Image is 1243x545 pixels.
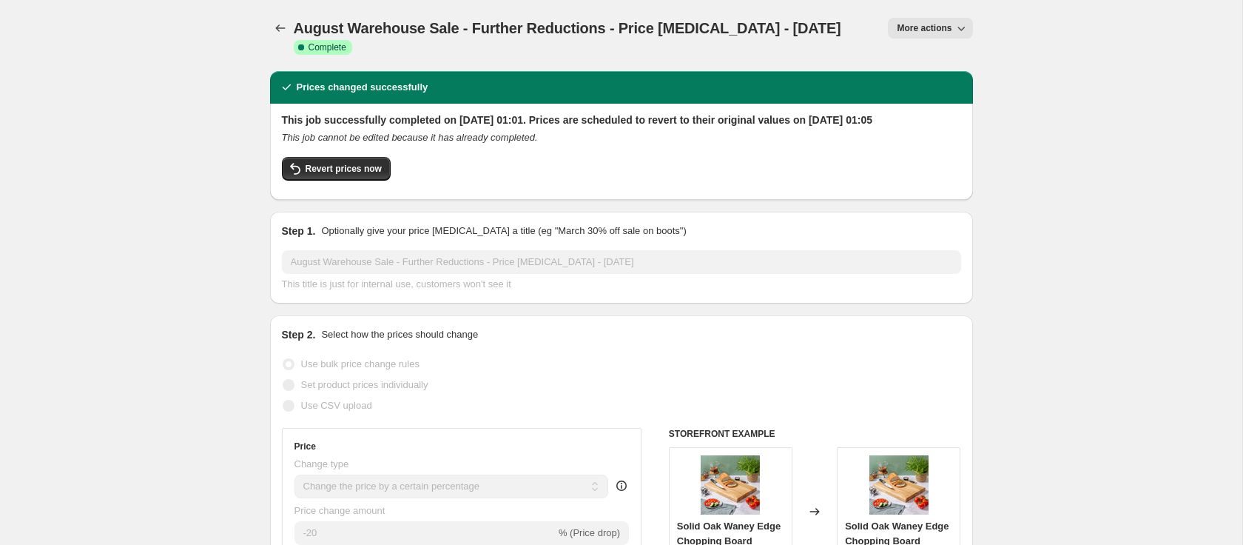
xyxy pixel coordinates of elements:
h2: Step 1. [282,224,316,238]
span: August Warehouse Sale - Further Reductions - Price [MEDICAL_DATA] - [DATE] [294,20,841,36]
span: Revert prices now [306,163,382,175]
span: Set product prices individually [301,379,428,390]
h2: This job successfully completed on [DATE] 01:01. Prices are scheduled to revert to their original... [282,113,961,127]
button: More actions [888,18,972,39]
button: Revert prices now [282,157,391,181]
i: This job cannot be edited because it has already completed. [282,132,538,143]
span: Use CSV upload [301,400,372,411]
h6: STOREFRONT EXAMPLE [669,428,961,440]
h2: Prices changed successfully [297,80,428,95]
span: Complete [309,41,346,53]
p: Select how the prices should change [321,327,478,342]
h2: Step 2. [282,327,316,342]
h3: Price [294,441,316,452]
div: help [614,478,629,493]
img: solid-oak-distressed-edge-chopping-board_80x.jpg [701,455,760,515]
span: This title is just for internal use, customers won't see it [282,278,511,290]
button: Price change jobs [270,18,291,39]
span: Price change amount [294,505,385,516]
span: % (Price drop) [559,527,620,538]
input: -15 [294,521,556,545]
input: 30% off holiday sale [282,250,961,274]
span: Use bulk price change rules [301,358,420,370]
span: More actions [897,22,951,34]
span: Change type [294,458,349,469]
p: Optionally give your price [MEDICAL_DATA] a title (eg "March 30% off sale on boots") [321,224,686,238]
img: solid-oak-distressed-edge-chopping-board_80x.jpg [869,455,929,515]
